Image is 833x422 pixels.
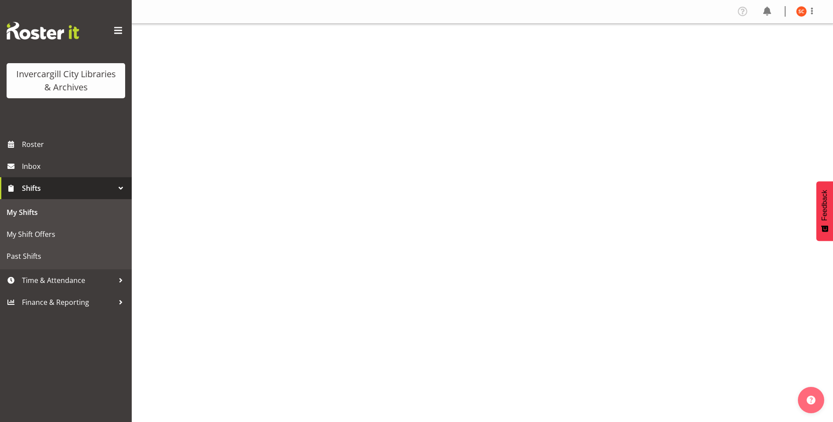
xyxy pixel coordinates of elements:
a: My Shift Offers [2,223,130,245]
img: help-xxl-2.png [807,396,815,404]
img: Rosterit website logo [7,22,79,39]
span: Feedback [821,190,829,221]
a: Past Shifts [2,245,130,267]
span: Shifts [22,182,114,195]
div: Invercargill City Libraries & Archives [15,68,116,94]
span: Inbox [22,160,127,173]
span: Roster [22,138,127,151]
span: My Shift Offers [7,228,125,241]
span: Finance & Reporting [22,296,114,309]
span: My Shifts [7,206,125,219]
span: Past Shifts [7,250,125,263]
img: serena-casey11690.jpg [796,6,807,17]
button: Feedback - Show survey [816,181,833,241]
span: Time & Attendance [22,274,114,287]
a: My Shifts [2,201,130,223]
